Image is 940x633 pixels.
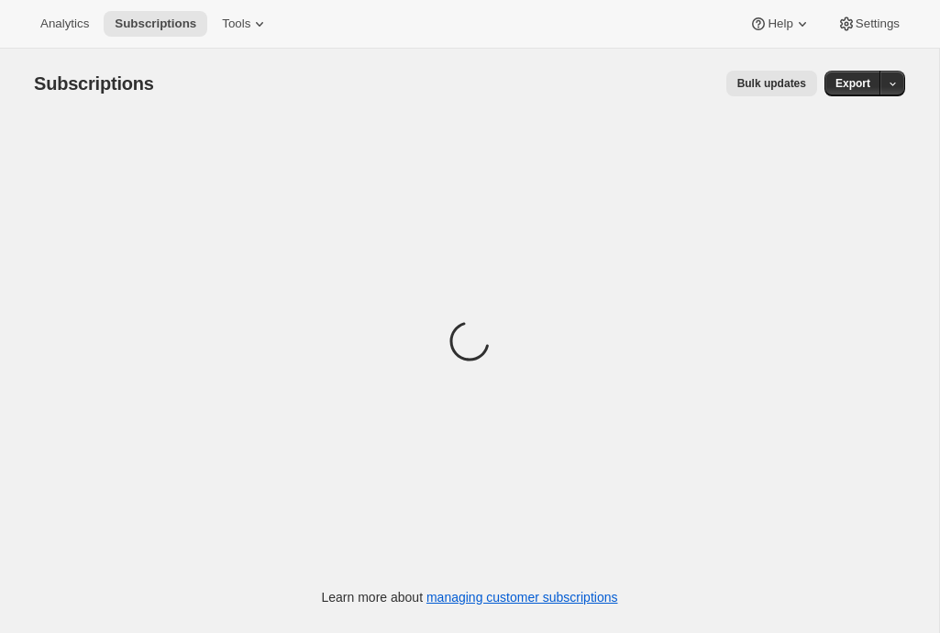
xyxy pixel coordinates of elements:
[322,588,618,606] p: Learn more about
[726,71,817,96] button: Bulk updates
[768,17,792,31] span: Help
[737,76,806,91] span: Bulk updates
[40,17,89,31] span: Analytics
[104,11,207,37] button: Subscriptions
[222,17,250,31] span: Tools
[835,76,870,91] span: Export
[824,71,881,96] button: Export
[826,11,911,37] button: Settings
[34,73,154,94] span: Subscriptions
[738,11,822,37] button: Help
[211,11,280,37] button: Tools
[115,17,196,31] span: Subscriptions
[856,17,900,31] span: Settings
[29,11,100,37] button: Analytics
[426,590,618,605] a: managing customer subscriptions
